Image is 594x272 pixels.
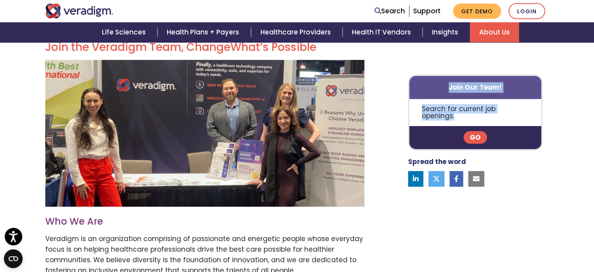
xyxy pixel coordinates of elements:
a: Life Sciences [93,22,157,42]
a: Go [464,131,487,144]
a: Insights [423,22,470,42]
a: Get Demo [453,4,501,19]
a: Healthcare Providers [251,22,342,42]
span: What’s Possible [230,40,316,55]
a: Support [413,6,441,16]
button: Open CMP widget [4,249,23,268]
a: About Us [470,22,519,42]
p: Search for current job openings. [409,99,542,126]
strong: Spread the word [408,157,466,167]
img: Veradigm logo [45,4,114,18]
h3: Who We Are [45,216,364,227]
a: Health IT Vendors [342,22,423,42]
h2: Join the Veradigm Team, Change [45,41,364,54]
strong: Join Our Team! [449,83,502,92]
a: Login [508,3,545,19]
a: Health Plans + Payers [157,22,251,42]
a: Search [375,6,405,16]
